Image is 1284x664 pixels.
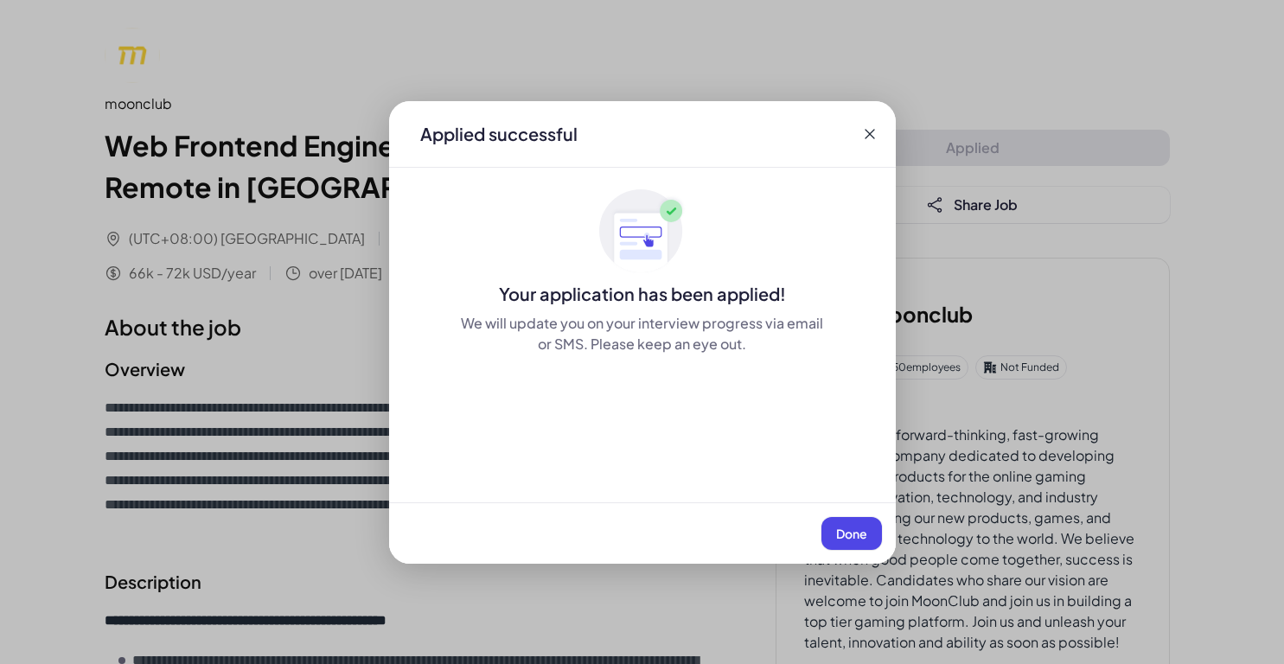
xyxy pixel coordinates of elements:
button: Done [821,517,882,550]
span: Done [836,526,867,541]
div: Your application has been applied! [389,282,896,306]
div: Applied successful [420,122,578,146]
img: ApplyedMaskGroup3.svg [599,188,686,275]
div: We will update you on your interview progress via email or SMS. Please keep an eye out. [458,313,827,354]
